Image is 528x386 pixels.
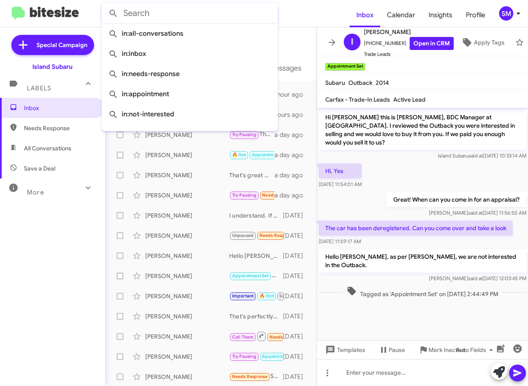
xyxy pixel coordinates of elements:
div: [PERSON_NAME] [145,231,229,240]
div: [DATE] [283,332,310,341]
span: Needs Response [262,192,298,198]
button: Auto Fields [449,342,503,357]
div: a day ago [274,151,310,159]
span: said at [468,210,483,216]
span: Apply Tags [474,35,504,50]
span: More [27,189,44,196]
div: [DATE] [283,252,310,260]
span: Tagged as 'Appointment Set' on [DATE] 2:44:49 PM [343,286,502,298]
span: [PERSON_NAME] [DATE] 12:03:45 PM [429,275,526,281]
span: I [351,35,353,49]
div: Sure thing! [229,372,283,381]
a: Profile [459,3,492,27]
a: Calendar [380,3,422,27]
span: Inbox [24,104,95,112]
div: a day ago [274,171,310,179]
span: in:not-interested [108,104,271,124]
div: [PERSON_NAME] [145,171,229,179]
span: Auto Fields [456,342,496,357]
div: That's completely understandable! If you're considering selling your vehicle in the future, let u... [229,130,274,139]
div: Perfect! We look forward to seeing you [DATE]. What time would you like to come in? [229,352,283,361]
div: [PERSON_NAME] [145,131,229,139]
div: Island Subaru [32,63,73,71]
span: in:all-conversations [108,24,271,44]
span: [PHONE_NUMBER] [364,37,454,50]
span: [DATE] 11:59:17 AM [319,238,361,244]
div: [PERSON_NAME] [145,272,229,280]
div: [PERSON_NAME] [145,211,229,220]
div: Yes Ty I'll be in touch in a few months [229,190,274,200]
button: Mark Inactive [412,342,472,357]
div: Hello [PERSON_NAME], as per [PERSON_NAME], we are not interested in the Outback. [229,271,283,281]
span: All Conversations [24,144,71,152]
a: Inbox [350,3,380,27]
div: [DATE] [283,231,310,240]
span: Needs Response [24,124,95,132]
span: [DATE] 11:54:01 AM [319,181,362,187]
div: a day ago [274,131,310,139]
div: [PERSON_NAME] [145,151,229,159]
span: Save a Deal [24,164,55,173]
span: Needs Response [259,233,295,238]
span: Outback [348,79,372,87]
button: Templates [317,342,372,357]
div: [PERSON_NAME] [145,312,229,320]
div: [PERSON_NAME] [145,191,229,200]
a: Insights [422,3,459,27]
input: Search [102,3,278,24]
button: SM [492,6,519,21]
div: [DATE] [283,352,310,361]
div: That's great to hear! If you have any questions or need assistance with your current vehicle, fee... [229,171,274,179]
span: Pause [389,342,405,357]
span: Templates [324,342,365,357]
div: [PERSON_NAME] [145,352,229,361]
div: [PERSON_NAME] [145,373,229,381]
div: [PERSON_NAME] [145,332,229,341]
p: The car has been deregistered. Can you come over and take a look [319,221,513,236]
div: Inbound Call [229,331,283,341]
div: an hour ago [269,90,310,99]
p: Hi. Yes [319,163,362,179]
div: SM [499,6,513,21]
span: said at [468,152,483,159]
span: Active Lead [393,96,426,103]
div: [DATE] [283,312,310,320]
span: in:sold-verified [108,124,271,144]
div: You're welcome! Looking forward to seeing you on the 20th at 2:00 PM. [229,150,274,160]
p: Great! When can you come in for an appraisal? [387,192,526,207]
div: [PERSON_NAME] [145,292,229,300]
span: Mark Inactive [429,342,465,357]
a: Open in CRM [410,37,454,50]
div: [DATE] [283,211,310,220]
span: Sold Historic [279,293,307,299]
span: said at [468,275,483,281]
span: 🔥 Hot [259,293,274,299]
div: still have time with lease [229,231,283,240]
span: Try Pausing [232,354,256,359]
div: [PERSON_NAME] [145,252,229,260]
div: That's perfectly fine! If you have any questions in the future or change your mind, feel free to ... [229,291,283,301]
span: 🔥 Hot [232,152,246,158]
span: Island Subaru [DATE] 10:33:14 AM [438,152,526,159]
div: 5 hours ago [269,110,310,119]
span: Appointment Set [252,152,289,158]
span: Important [232,293,254,299]
span: in:appointment [108,84,271,104]
div: That's perfectly fine! Just let me know when you're ready, and we can set up an appointment to di... [229,312,283,320]
span: Labels [27,84,51,92]
span: Trade Leads [364,50,454,58]
span: 2014 [376,79,389,87]
span: Unpaused [232,233,254,238]
span: Try Pausing [232,192,256,198]
span: Subaru [325,79,345,87]
div: a day ago [274,191,310,200]
span: [PERSON_NAME] [DATE] 11:56:55 AM [429,210,526,216]
span: in:needs-response [108,64,271,84]
a: Special Campaign [11,35,94,55]
button: Apply Tags [454,35,511,50]
span: Appointment Set [232,273,269,278]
